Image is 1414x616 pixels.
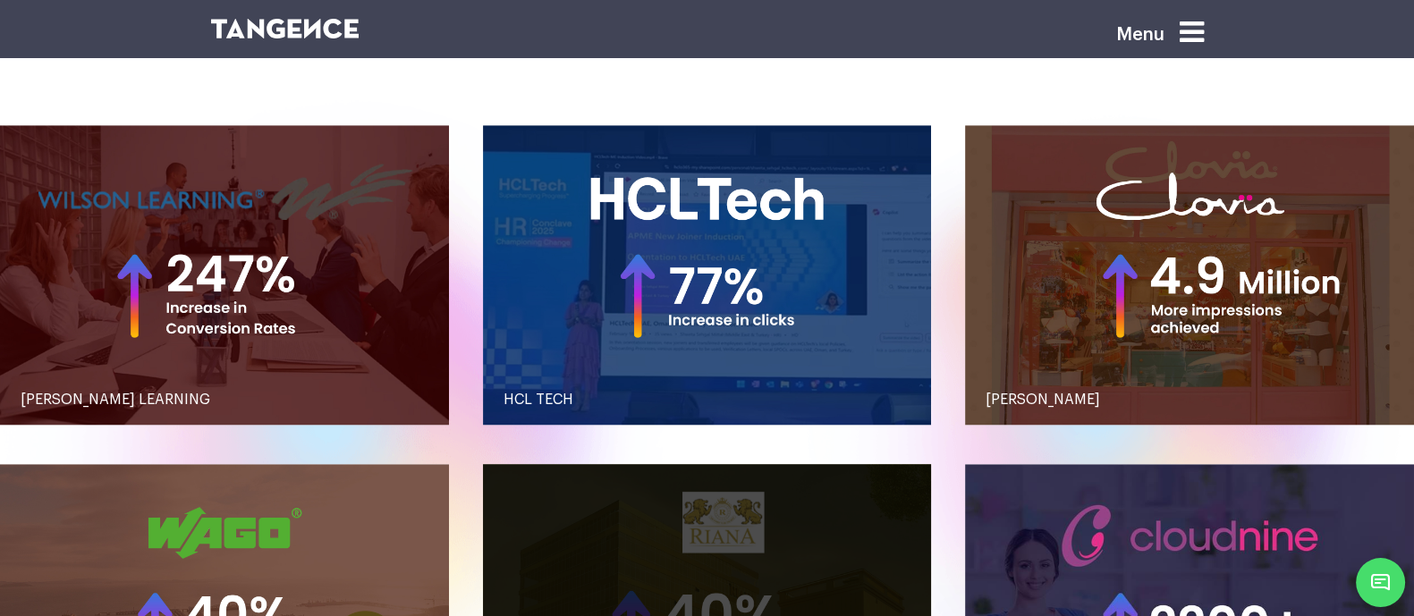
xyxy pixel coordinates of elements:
[986,392,1100,407] span: [PERSON_NAME]
[211,19,360,38] img: logo SVG
[21,392,210,407] span: [PERSON_NAME] LEARNING
[1356,558,1405,607] span: Chat Widget
[483,371,932,428] a: HCL TECH
[965,125,1414,424] button: [PERSON_NAME]
[483,125,932,424] button: HCL TECH
[504,392,573,407] span: HCL TECH
[965,371,1414,428] a: [PERSON_NAME]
